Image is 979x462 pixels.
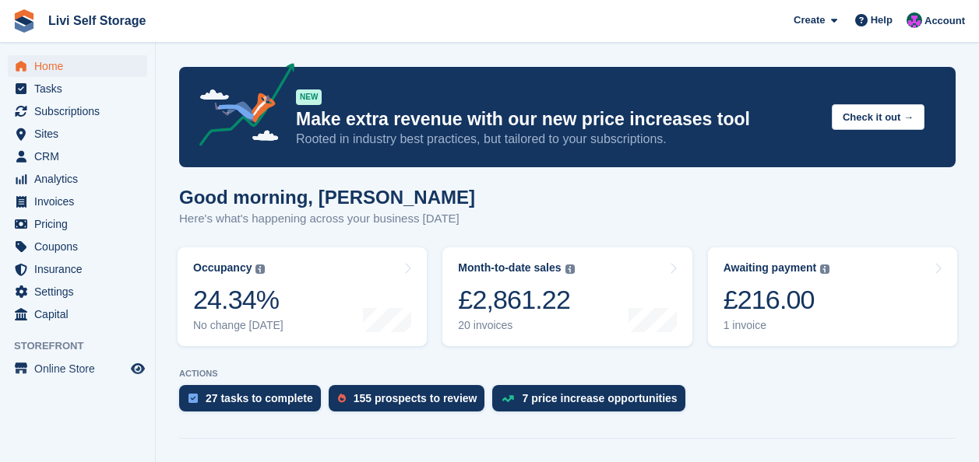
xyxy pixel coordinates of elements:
[8,191,147,212] a: menu
[8,55,147,77] a: menu
[296,108,819,131] p: Make extra revenue with our new price increases tool
[502,395,514,402] img: price_increase_opportunities-93ffe204e8149a01c8c9dc8f82e8f89637d9d84a8eef4429ea346261dce0b2c0.svg
[42,8,152,33] a: Livi Self Storage
[34,55,128,77] span: Home
[34,78,128,100] span: Tasks
[8,145,147,167] a: menu
[708,247,957,346] a: Awaiting payment £216.00 1 invoice
[924,13,965,29] span: Account
[8,78,147,100] a: menu
[820,264,829,274] img: icon-info-grey-7440780725fd019a000dd9b08b2336e03edf1995a4989e88bcd33f0948082b44.svg
[724,261,817,275] div: Awaiting payment
[193,319,283,332] div: No change [DATE]
[34,281,128,303] span: Settings
[34,191,128,212] span: Invoices
[34,303,128,325] span: Capital
[188,394,198,403] img: task-75834270c22a3079a89374b754ae025e5fb1db73e45f91037f5363f120a921f8.svg
[255,264,265,274] img: icon-info-grey-7440780725fd019a000dd9b08b2336e03edf1995a4989e88bcd33f0948082b44.svg
[724,319,830,332] div: 1 invoice
[178,247,427,346] a: Occupancy 24.34% No change [DATE]
[296,131,819,148] p: Rooted in industry best practices, but tailored to your subscriptions.
[129,359,147,378] a: Preview store
[832,104,924,130] button: Check it out →
[871,12,893,28] span: Help
[186,63,295,152] img: price-adjustments-announcement-icon-8257ccfd72463d97f412b2fc003d46551f7dbcb40ab6d574587a9cd5c0d94...
[34,358,128,380] span: Online Store
[8,123,147,145] a: menu
[8,168,147,190] a: menu
[458,284,574,316] div: £2,861.22
[8,236,147,257] a: menu
[34,168,128,190] span: Analytics
[329,385,493,419] a: 155 prospects to review
[34,123,128,145] span: Sites
[179,187,475,208] h1: Good morning, [PERSON_NAME]
[34,236,128,257] span: Coupons
[354,392,477,404] div: 155 prospects to review
[8,281,147,303] a: menu
[296,89,322,105] div: NEW
[8,258,147,280] a: menu
[34,258,128,280] span: Insurance
[458,319,574,332] div: 20 invoices
[907,12,922,28] img: Graham Cameron
[34,100,128,122] span: Subscriptions
[8,303,147,325] a: menu
[206,392,313,404] div: 27 tasks to complete
[8,358,147,380] a: menu
[794,12,825,28] span: Create
[12,9,36,33] img: stora-icon-8386f47178a22dfd0bd8f6a31ec36ba5ce8667c1dd55bd0f319d3a0aa187defe.svg
[442,247,692,346] a: Month-to-date sales £2,861.22 20 invoices
[179,369,956,379] p: ACTIONS
[34,213,128,235] span: Pricing
[193,261,252,275] div: Occupancy
[8,100,147,122] a: menu
[458,261,561,275] div: Month-to-date sales
[492,385,692,419] a: 7 price increase opportunities
[8,213,147,235] a: menu
[338,394,346,403] img: prospect-51fa495bee0391a8d652442698ab0144808aea92771e9ea1ae160a38d050c398.svg
[34,145,128,167] span: CRM
[14,338,155,354] span: Storefront
[522,392,677,404] div: 7 price increase opportunities
[565,264,575,274] img: icon-info-grey-7440780725fd019a000dd9b08b2336e03edf1995a4989e88bcd33f0948082b44.svg
[193,284,283,316] div: 24.34%
[179,385,329,419] a: 27 tasks to complete
[724,284,830,316] div: £216.00
[179,210,475,228] p: Here's what's happening across your business [DATE]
